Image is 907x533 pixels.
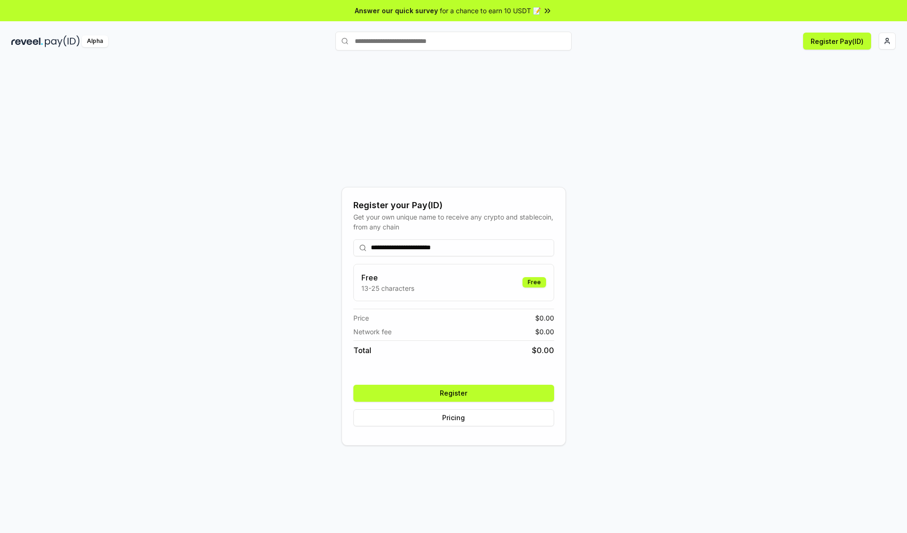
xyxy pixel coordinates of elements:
[440,6,541,16] span: for a chance to earn 10 USDT 📝
[522,277,546,288] div: Free
[803,33,871,50] button: Register Pay(ID)
[353,345,371,356] span: Total
[361,272,414,283] h3: Free
[45,35,80,47] img: pay_id
[355,6,438,16] span: Answer our quick survey
[353,327,392,337] span: Network fee
[535,327,554,337] span: $ 0.00
[353,313,369,323] span: Price
[361,283,414,293] p: 13-25 characters
[82,35,108,47] div: Alpha
[532,345,554,356] span: $ 0.00
[353,385,554,402] button: Register
[11,35,43,47] img: reveel_dark
[353,409,554,426] button: Pricing
[353,212,554,232] div: Get your own unique name to receive any crypto and stablecoin, from any chain
[535,313,554,323] span: $ 0.00
[353,199,554,212] div: Register your Pay(ID)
